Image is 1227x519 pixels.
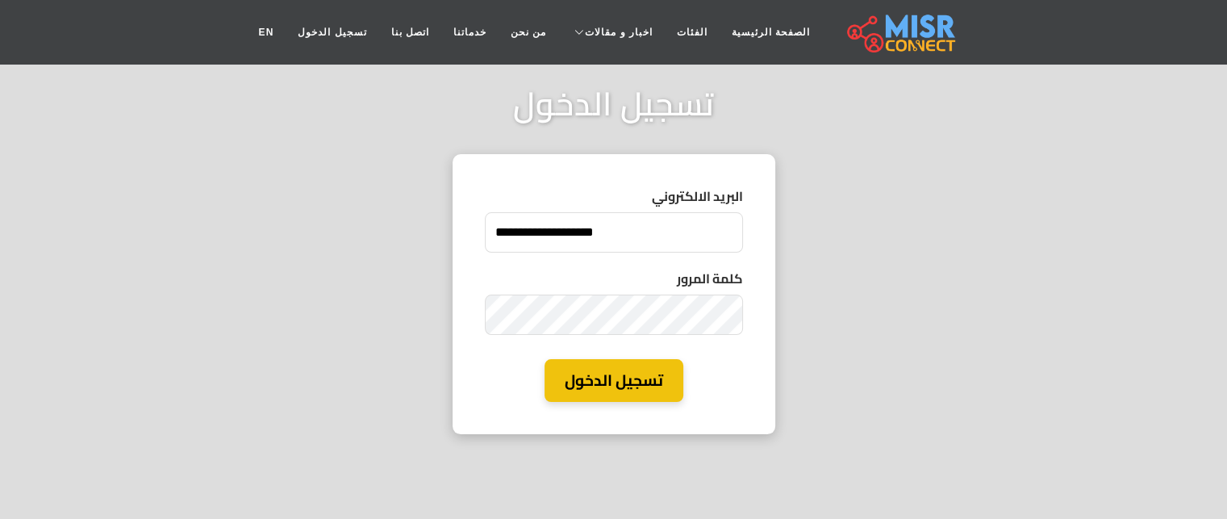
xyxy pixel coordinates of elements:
[379,17,441,48] a: اتصل بنا
[499,17,558,48] a: من نحن
[485,269,743,288] label: كلمة المرور
[286,17,378,48] a: تسجيل الدخول
[665,17,720,48] a: الفئات
[545,359,683,402] button: تسجيل الدخول
[485,186,743,206] label: البريد الالكتروني
[720,17,822,48] a: الصفحة الرئيسية
[847,12,955,52] img: main.misr_connect
[558,17,665,48] a: اخبار و مقالات
[513,85,715,123] h2: تسجيل الدخول
[585,25,653,40] span: اخبار و مقالات
[441,17,499,48] a: خدماتنا
[247,17,286,48] a: EN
